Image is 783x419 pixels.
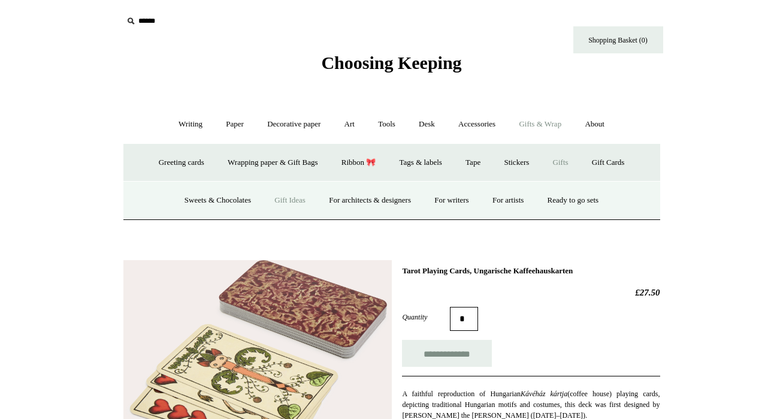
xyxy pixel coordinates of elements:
a: Writing [168,108,213,140]
a: Gift Ideas [264,185,316,216]
a: Accessories [448,108,506,140]
a: Desk [408,108,446,140]
a: Tools [367,108,406,140]
h1: Tarot Playing Cards, Ungarische Kaffeehauskarten [402,266,660,276]
a: Ribbon 🎀 [331,147,387,179]
a: Gifts & Wrap [508,108,572,140]
span: Choosing Keeping [321,53,461,73]
a: Ready to go sets [537,185,610,216]
a: For artists [482,185,534,216]
a: Wrapping paper & Gift Bags [217,147,328,179]
a: Tags & labels [389,147,453,179]
a: Sweets & Chocolates [174,185,262,216]
h2: £27.50 [402,287,660,298]
em: Kávéház kártja [521,390,567,398]
a: Choosing Keeping [321,62,461,71]
a: Gifts [542,147,579,179]
a: About [574,108,615,140]
a: Shopping Basket (0) [573,26,663,53]
a: Decorative paper [256,108,331,140]
a: Greeting cards [148,147,215,179]
label: Quantity [402,312,450,322]
a: Paper [215,108,255,140]
a: Tape [455,147,491,179]
a: For writers [424,185,479,216]
a: Gift Cards [581,147,636,179]
a: Art [334,108,365,140]
a: Stickers [493,147,540,179]
a: For architects & designers [318,185,422,216]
